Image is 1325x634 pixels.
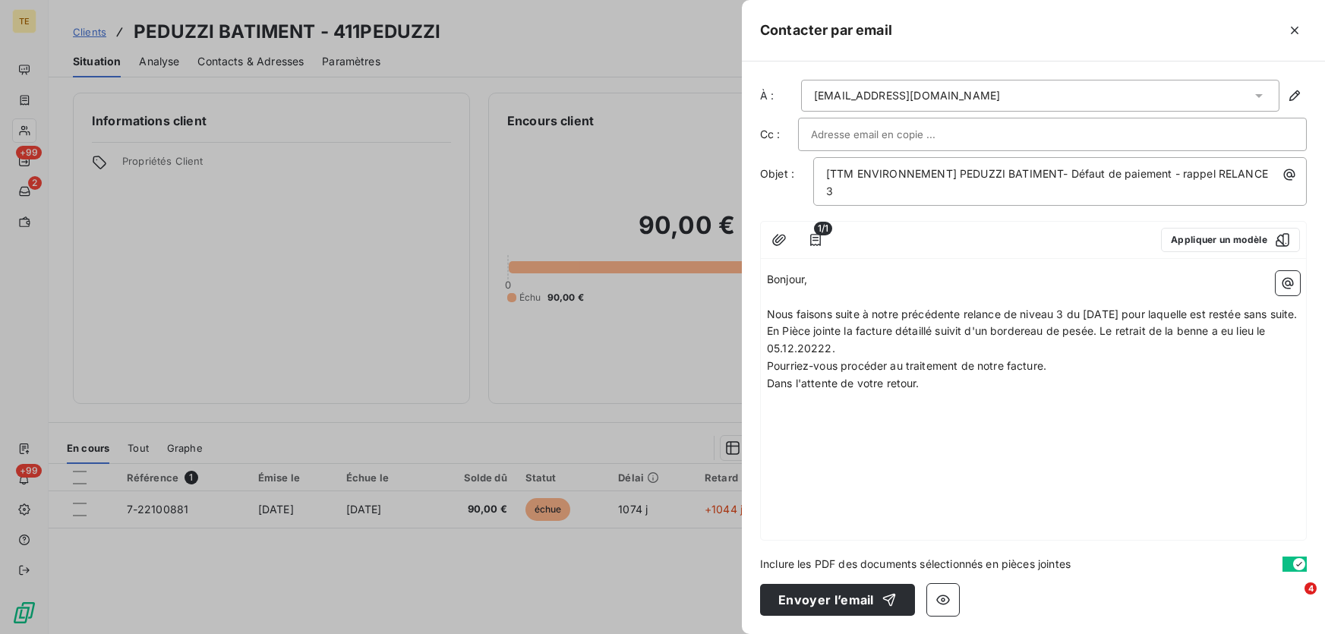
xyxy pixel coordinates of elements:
span: Dans l'attente de votre retour. [767,377,920,390]
button: Envoyer l’email [760,584,915,616]
span: 1/1 [814,222,832,235]
span: [TTM ENVIRONNEMENT] PEDUZZI BATIMENT- Défaut de paiement - rappel RELANCE 3 [826,167,1271,197]
label: À : [760,88,798,103]
span: Nous faisons suite à notre précédente relance de niveau 3 du [DATE] pour laquelle est restée sans... [767,308,1298,320]
span: En Pièce jointe la facture détaillé suivit d'un bordereau de pesée. Le retrait de la benne a eu l... [767,324,1269,355]
input: Adresse email en copie ... [811,123,974,146]
iframe: Intercom live chat [1273,582,1310,619]
span: Pourriez-vous procéder au traitement de notre facture. [767,359,1046,372]
div: [EMAIL_ADDRESS][DOMAIN_NAME] [814,88,1000,103]
label: Cc : [760,127,798,142]
span: Objet : [760,167,794,180]
span: Bonjour, [767,273,807,285]
h5: Contacter par email [760,20,892,41]
span: 4 [1304,582,1317,595]
span: Inclure les PDF des documents sélectionnés en pièces jointes [760,556,1071,572]
button: Appliquer un modèle [1161,228,1300,252]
